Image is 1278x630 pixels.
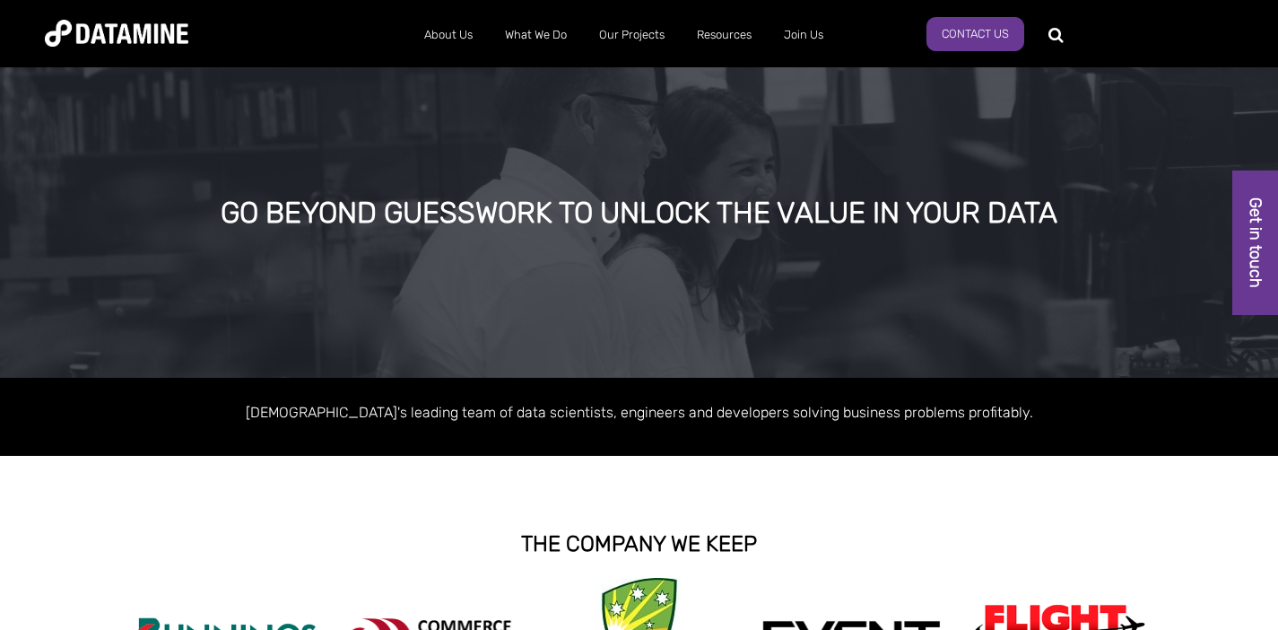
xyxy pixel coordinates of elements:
[408,12,489,58] a: About Us
[151,197,1127,230] div: GO BEYOND GUESSWORK TO UNLOCK THE VALUE IN YOUR DATA
[489,12,583,58] a: What We Do
[45,20,188,47] img: Datamine
[583,12,681,58] a: Our Projects
[128,400,1151,424] p: [DEMOGRAPHIC_DATA]'s leading team of data scientists, engineers and developers solving business p...
[521,531,757,556] strong: THE COMPANY WE KEEP
[926,17,1024,51] a: Contact Us
[681,12,768,58] a: Resources
[768,12,839,58] a: Join Us
[1232,171,1278,315] a: Get in touch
